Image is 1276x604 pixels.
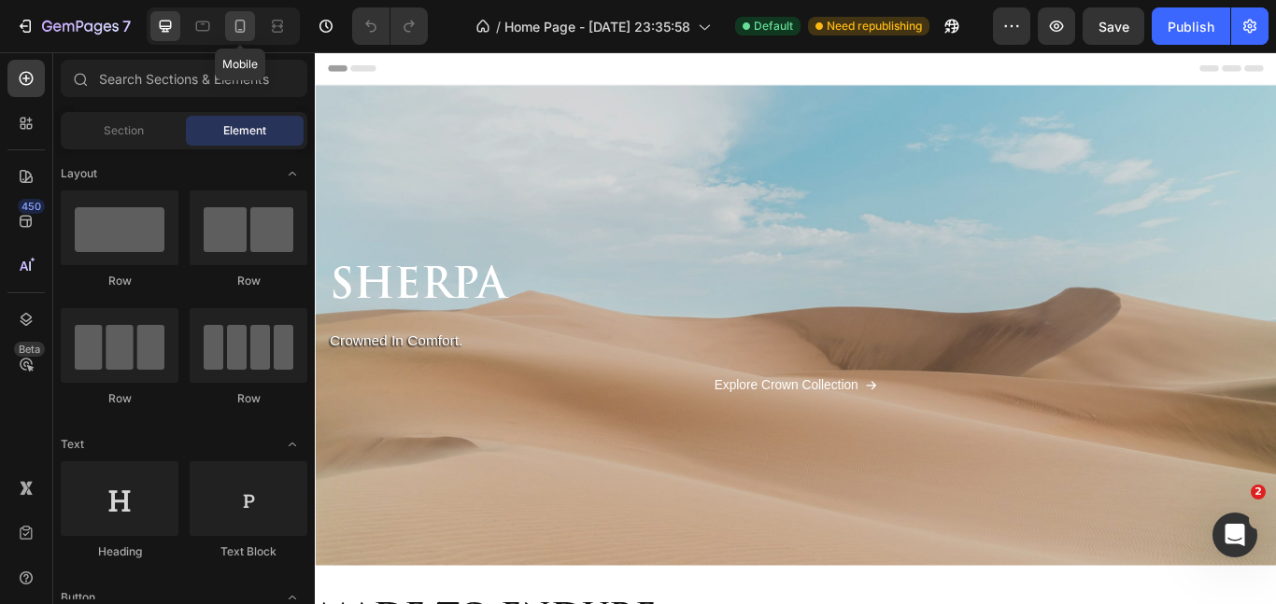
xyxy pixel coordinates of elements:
div: Row [190,273,307,289]
button: Publish [1152,7,1230,45]
div: 450 [18,199,45,214]
h2: crowned in comfort. [15,324,1106,349]
input: Search Sections & Elements [61,60,307,97]
div: Publish [1168,17,1214,36]
iframe: Intercom live chat [1212,513,1257,557]
span: Element [223,122,266,139]
div: Heading [61,543,178,560]
div: Row [61,273,178,289]
button: Save [1083,7,1144,45]
div: Row [61,390,178,407]
span: Layout [61,165,97,182]
p: 7 [122,15,131,37]
span: Text [61,436,84,453]
h1: SHERPA [15,242,1106,309]
button: 7 [7,7,139,45]
span: Section [104,122,144,139]
span: Toggle open [277,159,307,189]
span: Save [1099,19,1129,35]
div: Text Block [190,543,307,560]
span: 2 [1251,485,1266,499]
span: Home Page - [DATE] 23:35:58 [504,17,690,36]
div: Beta [14,342,45,357]
span: Default [754,18,793,35]
span: Toggle open [277,429,307,459]
div: Row [190,390,307,407]
span: Need republishing [827,18,922,35]
iframe: Design area [315,52,1276,604]
span: / [496,17,501,36]
a: Explore Crown Collection [443,364,678,414]
p: Explore Crown Collection [465,375,633,402]
div: Undo/Redo [352,7,428,45]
